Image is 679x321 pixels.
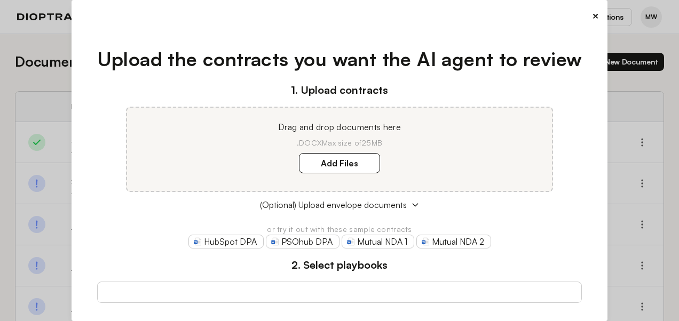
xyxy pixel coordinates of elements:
[592,9,599,23] button: ×
[140,138,539,148] p: .DOCX Max size of 25MB
[97,257,582,273] h3: 2. Select playbooks
[416,235,491,248] a: Mutual NDA 2
[188,235,264,248] a: HubSpot DPA
[97,224,582,235] p: or try it out with these sample contracts
[97,198,582,211] button: (Optional) Upload envelope documents
[97,82,582,98] h3: 1. Upload contracts
[97,45,582,74] h1: Upload the contracts you want the AI agent to review
[342,235,414,248] a: Mutual NDA 1
[260,198,407,211] span: (Optional) Upload envelope documents
[266,235,339,248] a: PSOhub DPA
[299,153,380,173] label: Add Files
[140,121,539,133] p: Drag and drop documents here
